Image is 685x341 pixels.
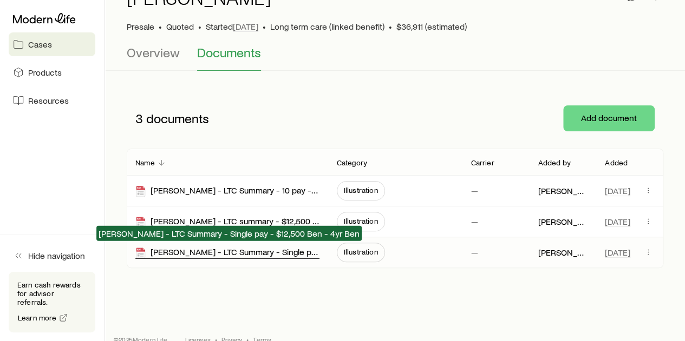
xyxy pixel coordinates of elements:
span: Illustration [344,248,378,256]
span: • [389,21,392,32]
button: Hide navigation [9,244,95,268]
span: documents [146,111,209,126]
p: Presale [127,21,154,32]
div: [PERSON_NAME] - LTC Summary - Single pay - $12,500 Ben - 4yr Ben [135,246,319,259]
p: Added [605,158,628,167]
p: [PERSON_NAME] [538,216,588,227]
p: — [471,216,478,227]
div: Case details tabs [127,45,663,71]
a: Products [9,61,95,84]
p: [PERSON_NAME] [538,247,588,258]
p: Earn cash rewards for advisor referrals. [17,280,87,306]
span: Products [28,67,62,78]
span: Quoted [166,21,194,32]
span: [DATE] [605,216,630,227]
span: • [263,21,266,32]
p: Carrier [471,158,494,167]
span: Illustration [344,186,378,195]
span: • [198,21,201,32]
span: Documents [197,45,261,60]
a: Resources [9,89,95,112]
span: Hide navigation [28,250,85,261]
span: Cases [28,39,52,50]
button: Add document [563,105,655,131]
span: [DATE] [605,185,630,196]
div: [PERSON_NAME] - LTC Summary - 10 pay - $12,500 Ben - 4yr Ben [135,185,319,197]
p: [PERSON_NAME] [538,185,588,196]
p: Started [206,21,258,32]
span: Overview [127,45,180,60]
span: [DATE] [605,247,630,258]
div: Earn cash rewards for advisor referrals.Learn more [9,272,95,332]
p: Category [337,158,367,167]
p: Name [135,158,155,167]
span: • [159,21,162,32]
p: Added by [538,158,570,167]
span: [DATE] [233,21,258,32]
p: — [471,185,478,196]
span: Long term care (linked benefit) [270,21,384,32]
span: Illustration [344,217,378,225]
span: $36,911 (estimated) [396,21,467,32]
span: Resources [28,95,69,106]
span: Learn more [18,314,57,322]
span: 3 [135,111,143,126]
a: Cases [9,32,95,56]
p: — [471,247,478,258]
div: [PERSON_NAME] - LTC summary - $12,500 monthly Ben - 4 year - 3% compound - Preferred smoker [135,216,319,228]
